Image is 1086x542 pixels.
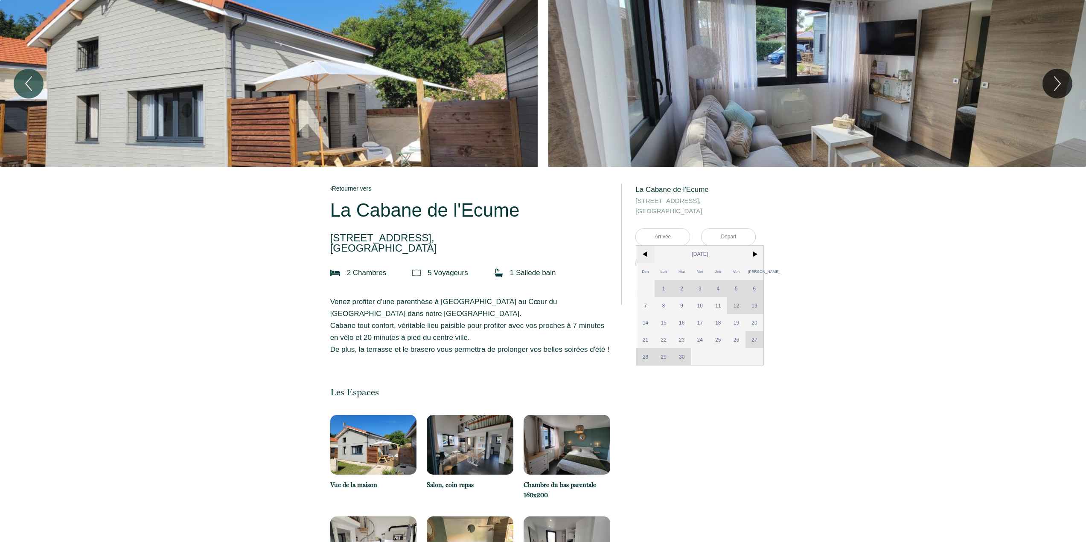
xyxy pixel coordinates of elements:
[347,267,387,279] p: 2 Chambre
[655,263,673,280] span: Lun
[673,263,691,280] span: Mar
[636,314,655,331] span: 14
[330,200,610,221] p: La Cabane de l'Ecume
[510,267,556,279] p: 1 Salle de bain
[14,69,44,99] button: Previous
[464,269,468,277] span: s
[709,314,728,331] span: 18
[636,263,655,280] span: Dim
[673,331,691,348] span: 23
[330,233,610,253] p: [GEOGRAPHIC_DATA]
[524,480,610,500] p: Chambre du bas parentale 160x200
[727,263,745,280] span: Ven
[524,415,610,475] img: 17341066323759.jpg
[330,386,610,398] p: Les Espaces
[745,314,764,331] span: 20
[427,480,513,490] p: Salon, coin repas
[636,246,655,263] span: <
[655,246,745,263] span: [DATE]
[655,297,673,314] span: 8
[655,331,673,348] span: 22
[709,263,728,280] span: Jeu
[691,263,709,280] span: Mer
[673,314,691,331] span: 16
[691,297,709,314] span: 10
[1042,69,1072,99] button: Next
[330,415,417,475] img: 17341065199516.jpg
[709,331,728,348] span: 25
[636,229,690,245] input: Arrivée
[673,297,691,314] span: 9
[745,263,764,280] span: [PERSON_NAME]
[727,331,745,348] span: 26
[330,296,610,356] p: Venez profiter d'une parenthèse à [GEOGRAPHIC_DATA] au Cœur du [GEOGRAPHIC_DATA] dans notre [GEOG...
[635,196,756,216] p: [GEOGRAPHIC_DATA]
[635,282,756,305] button: Réserver
[745,246,764,263] span: >
[427,415,513,475] img: 17341065635447.jpg
[330,480,417,490] p: Vue de la maison
[330,233,610,243] span: [STREET_ADDRESS],
[636,331,655,348] span: 21
[727,314,745,331] span: 19
[655,314,673,331] span: 15
[702,229,755,245] input: Départ
[636,297,655,314] span: 7
[691,331,709,348] span: 24
[428,267,468,279] p: 5 Voyageur
[412,269,421,277] img: guests
[635,184,756,196] p: La Cabane de l'Ecume
[635,196,756,206] span: [STREET_ADDRESS],
[383,269,387,277] span: s
[330,184,610,193] a: Retourner vers
[691,314,709,331] span: 17
[709,297,728,314] span: 11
